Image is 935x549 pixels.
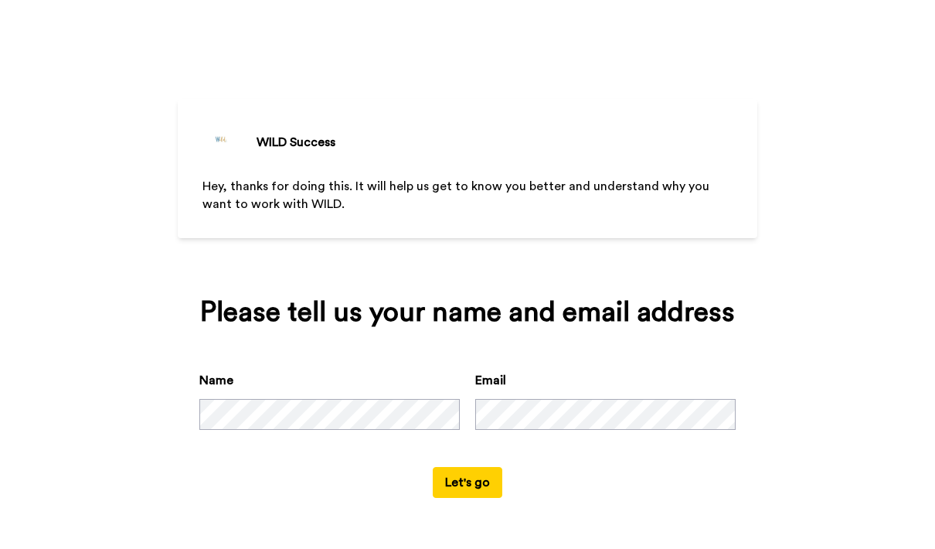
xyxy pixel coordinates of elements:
[475,371,506,390] label: Email
[199,297,736,328] div: Please tell us your name and email address
[199,371,233,390] label: Name
[433,467,502,498] button: Let's go
[257,133,335,152] div: WILD Success
[202,180,712,210] span: Hey, thanks for doing this. It will help us get to know you better and understand why you want to...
